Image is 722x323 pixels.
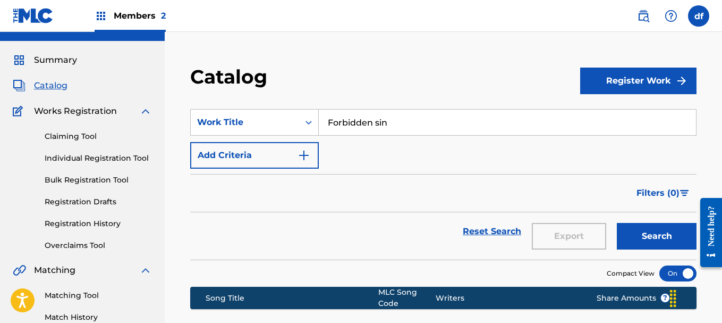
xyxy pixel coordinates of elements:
[190,109,696,260] form: Search Form
[660,5,682,27] div: Help
[45,290,152,301] a: Matching Tool
[607,269,655,278] span: Compact View
[688,5,709,27] div: User Menu
[139,264,152,277] img: expand
[161,11,166,21] span: 2
[34,105,117,118] span: Works Registration
[95,10,107,22] img: Top Rightsholders
[378,287,436,309] div: MLC Song Code
[630,180,696,206] button: Filters (0)
[669,272,722,323] iframe: Chat Widget
[45,131,152,142] a: Claiming Tool
[13,54,77,67] a: SummarySummary
[665,10,677,22] img: help
[190,65,273,89] h2: Catalog
[114,10,166,22] span: Members
[206,293,378,304] div: Song Title
[661,294,669,302] span: ?
[190,142,319,169] button: Add Criteria
[45,153,152,164] a: Individual Registration Tool
[34,79,67,92] span: Catalog
[675,74,688,87] img: f7272a7cc735f4ea7f67.svg
[436,293,580,304] div: Writers
[692,189,722,275] iframe: Resource Center
[617,223,696,250] button: Search
[680,190,689,196] img: filter
[457,220,526,243] a: Reset Search
[13,79,67,92] a: CatalogCatalog
[45,312,152,323] a: Match History
[13,105,27,118] img: Works Registration
[13,8,54,23] img: MLC Logo
[637,10,650,22] img: search
[597,293,670,304] span: Share Amounts
[45,218,152,229] a: Registration History
[636,187,679,200] span: Filters ( 0 )
[45,175,152,186] a: Bulk Registration Tool
[34,264,75,277] span: Matching
[13,54,26,67] img: Summary
[139,105,152,118] img: expand
[13,264,26,277] img: Matching
[633,5,654,27] a: Public Search
[34,54,77,67] span: Summary
[45,240,152,251] a: Overclaims Tool
[665,283,682,314] div: Drag
[298,149,310,162] img: 9d2ae6d4665cec9f34b9.svg
[197,116,293,129] div: Work Title
[580,68,696,94] button: Register Work
[13,79,26,92] img: Catalog
[45,196,152,208] a: Registration Drafts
